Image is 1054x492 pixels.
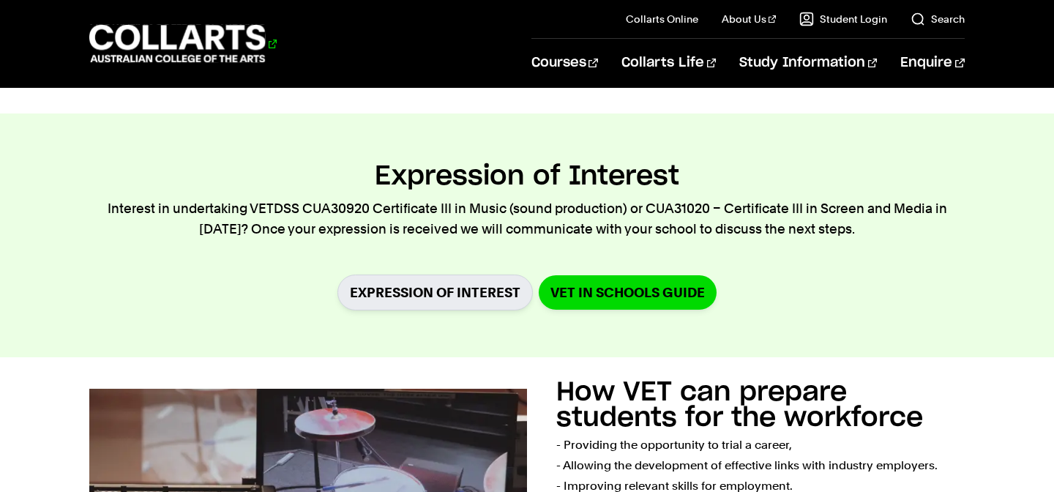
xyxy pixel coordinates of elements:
[556,379,923,431] h2: How VET can prepare students for the workforce
[739,39,877,87] a: Study Information
[621,39,716,87] a: Collarts Life
[539,275,717,310] a: VET in Schools Guide
[337,275,533,310] a: Expression of Interest
[900,39,964,87] a: Enquire
[722,12,776,26] a: About Us
[375,160,679,193] h2: Expression of Interest
[531,39,598,87] a: Courses
[799,12,887,26] a: Student Login
[626,12,698,26] a: Collarts Online
[89,23,277,64] div: Go to homepage
[911,12,965,26] a: Search
[89,198,964,239] p: Interest in undertaking VETDSS CUA30920 Certificate III in Music (sound production) or CUA31020 –...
